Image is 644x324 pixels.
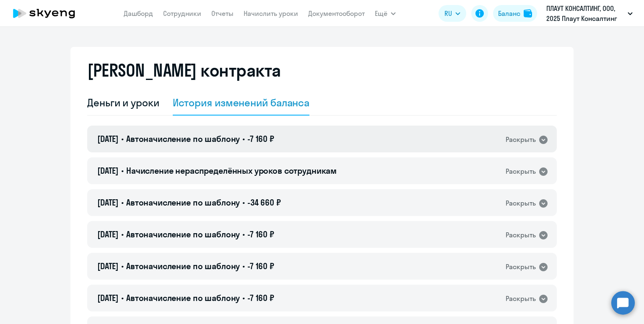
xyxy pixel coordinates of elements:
span: [DATE] [97,134,119,144]
span: -7 160 ₽ [247,261,274,271]
button: Балансbalance [493,5,537,22]
span: • [121,229,124,239]
span: Автоначисление по шаблону [126,197,240,208]
a: Начислить уроки [244,9,298,18]
img: balance [524,9,532,18]
span: • [121,165,124,176]
div: Баланс [498,8,520,18]
div: Деньги и уроки [87,96,159,109]
span: Начисление нераспределённых уроков сотрудникам [126,165,337,176]
span: Автоначисление по шаблону [126,134,240,144]
a: Сотрудники [163,9,201,18]
a: Отчеты [211,9,234,18]
div: Раскрыть [506,198,536,208]
span: [DATE] [97,165,119,176]
span: RU [444,8,452,18]
button: Ещё [375,5,396,22]
button: ПЛАУТ КОНСАЛТИНГ, ООО, 2025 Плаут Консалтинг [542,3,637,23]
span: -7 160 ₽ [247,229,274,239]
span: -7 160 ₽ [247,293,274,303]
p: ПЛАУТ КОНСАЛТИНГ, ООО, 2025 Плаут Консалтинг [546,3,624,23]
span: • [242,134,245,144]
a: Дашборд [124,9,153,18]
span: • [121,134,124,144]
span: Автоначисление по шаблону [126,261,240,271]
div: Раскрыть [506,166,536,177]
span: • [242,197,245,208]
span: • [242,293,245,303]
span: Автоначисление по шаблону [126,229,240,239]
span: [DATE] [97,229,119,239]
div: Раскрыть [506,134,536,145]
span: [DATE] [97,197,119,208]
div: Раскрыть [506,293,536,304]
a: Документооборот [308,9,365,18]
span: • [121,197,124,208]
div: История изменений баланса [173,96,310,109]
span: • [121,261,124,271]
span: -7 160 ₽ [247,134,274,144]
span: • [121,293,124,303]
span: -34 660 ₽ [247,197,281,208]
span: • [242,261,245,271]
span: Ещё [375,8,387,18]
span: [DATE] [97,293,119,303]
div: Раскрыть [506,230,536,240]
span: [DATE] [97,261,119,271]
span: Автоначисление по шаблону [126,293,240,303]
div: Раскрыть [506,262,536,272]
h2: [PERSON_NAME] контракта [87,60,281,80]
span: • [242,229,245,239]
button: RU [439,5,466,22]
